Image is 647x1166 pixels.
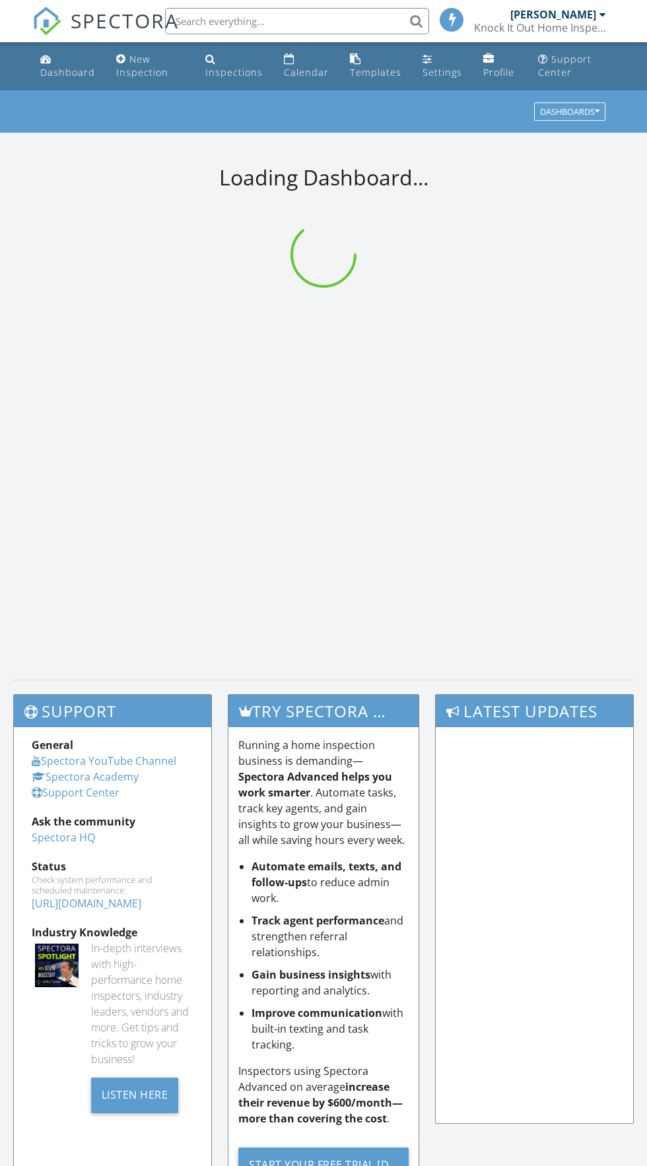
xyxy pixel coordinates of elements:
div: [PERSON_NAME] [510,8,596,21]
h3: Latest Updates [436,695,633,727]
strong: Automate emails, texts, and follow-ups [252,859,401,890]
a: Listen Here [91,1087,179,1101]
img: The Best Home Inspection Software - Spectora [32,7,61,36]
strong: Gain business insights [252,967,370,982]
a: Settings [417,48,467,85]
input: Search everything... [165,8,429,34]
div: Inspections [205,66,263,79]
div: Listen Here [91,1078,179,1113]
div: Profile [483,66,514,79]
a: Support Center [32,785,119,800]
div: Templates [350,66,401,79]
li: and strengthen referral relationships. [252,913,408,960]
a: Spectora HQ [32,830,95,845]
div: Check system performance and scheduled maintenance. [32,874,193,895]
a: New Inspection [111,48,189,85]
div: In-depth interviews with high-performance home inspectors, industry leaders, vendors and more. Ge... [91,940,194,1067]
div: Dashboard [40,66,95,79]
div: Ask the community [32,814,193,829]
a: Spectora YouTube Channel [32,754,176,768]
button: Dashboards [534,103,605,121]
a: Company Profile [478,48,522,85]
a: Spectora Academy [32,769,139,784]
strong: Spectora Advanced helps you work smarter [238,769,392,800]
div: Status [32,858,193,874]
div: Dashboards [540,108,599,117]
a: Templates [345,48,407,85]
span: SPECTORA [71,7,179,34]
strong: Track agent performance [252,913,384,928]
div: Calendar [284,66,329,79]
li: to reduce admin work. [252,858,408,906]
a: Dashboard [35,48,100,85]
a: Calendar [279,48,334,85]
img: Spectoraspolightmain [35,944,79,987]
div: New Inspection [116,53,168,79]
a: SPECTORA [32,18,179,46]
div: Settings [423,66,462,79]
strong: increase their revenue by $600/month—more than covering the cost [238,1080,403,1126]
h3: Support [14,695,211,727]
li: with reporting and analytics. [252,967,408,998]
a: [URL][DOMAIN_NAME] [32,896,141,911]
p: Inspectors using Spectora Advanced on average . [238,1063,408,1126]
div: Support Center [538,53,592,79]
a: Support Center [533,48,612,85]
p: Running a home inspection business is demanding— . Automate tasks, track key agents, and gain ins... [238,737,408,848]
h3: Try spectora advanced [DATE] [228,695,418,727]
div: Knock It Out Home Inspections [474,21,606,34]
li: with built-in texting and task tracking. [252,1005,408,1053]
a: Inspections [200,48,268,85]
div: Industry Knowledge [32,924,193,940]
strong: General [32,738,73,752]
strong: Improve communication [252,1006,382,1020]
